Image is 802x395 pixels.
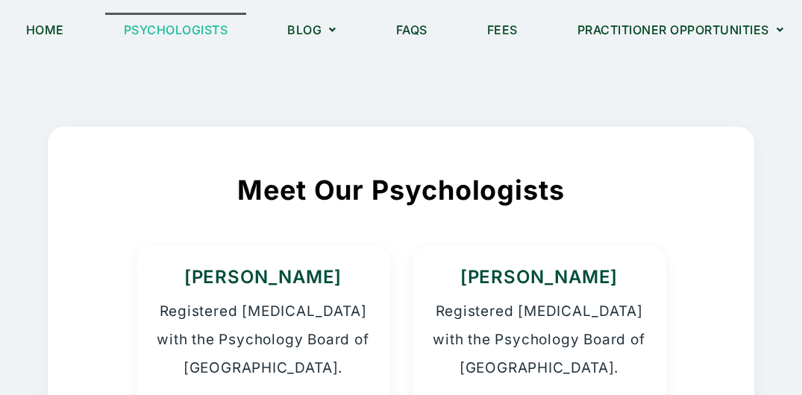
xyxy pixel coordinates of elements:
a: Fees [469,13,536,47]
h2: Meet Our Psychologists [96,171,706,209]
h3: [PERSON_NAME] [431,265,648,290]
a: FAQs [377,13,446,47]
p: Registered [MEDICAL_DATA] with the Psychology Board of [GEOGRAPHIC_DATA]. [431,297,648,382]
p: Registered [MEDICAL_DATA] with the Psychology Board of [GEOGRAPHIC_DATA]. [155,297,372,382]
a: Psychologists [105,13,247,47]
a: Home [7,13,83,47]
a: Blog [269,13,355,47]
h3: [PERSON_NAME] [155,265,372,290]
